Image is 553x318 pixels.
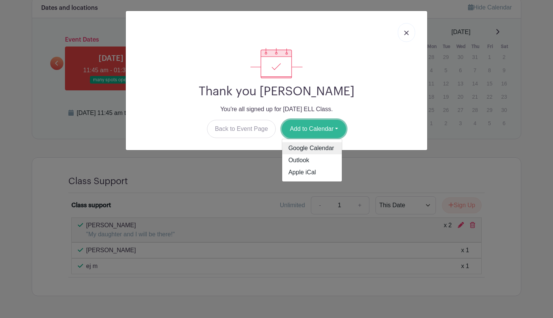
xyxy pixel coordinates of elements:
[282,120,346,138] button: Add to Calendar
[282,142,342,154] a: Google Calendar
[282,154,342,166] a: Outlook
[132,105,421,114] p: You're all signed up for [DATE] ELL Class.
[207,120,276,138] a: Back to Event Page
[404,31,409,35] img: close_button-5f87c8562297e5c2d7936805f587ecaba9071eb48480494691a3f1689db116b3.svg
[250,48,303,78] img: signup_complete-c468d5dda3e2740ee63a24cb0ba0d3ce5d8a4ecd24259e683200fb1569d990c8.svg
[132,84,421,99] h2: Thank you [PERSON_NAME]
[282,166,342,178] a: Apple iCal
